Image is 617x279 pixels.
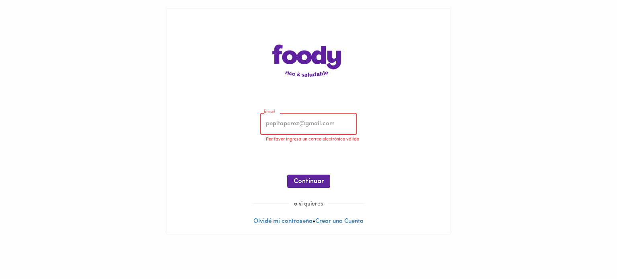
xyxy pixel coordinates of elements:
span: Continuar [294,178,324,185]
p: Por favor ingresa un correo electrónico válido [266,136,362,143]
input: pepitoperez@gmail.com [260,113,357,135]
a: Olvidé mi contraseña [253,218,313,224]
button: Continuar [287,175,330,188]
img: logo-main-page.png [272,45,345,77]
a: Crear una Cuenta [315,218,364,224]
div: • [166,8,451,234]
span: o si quieres [289,201,328,207]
